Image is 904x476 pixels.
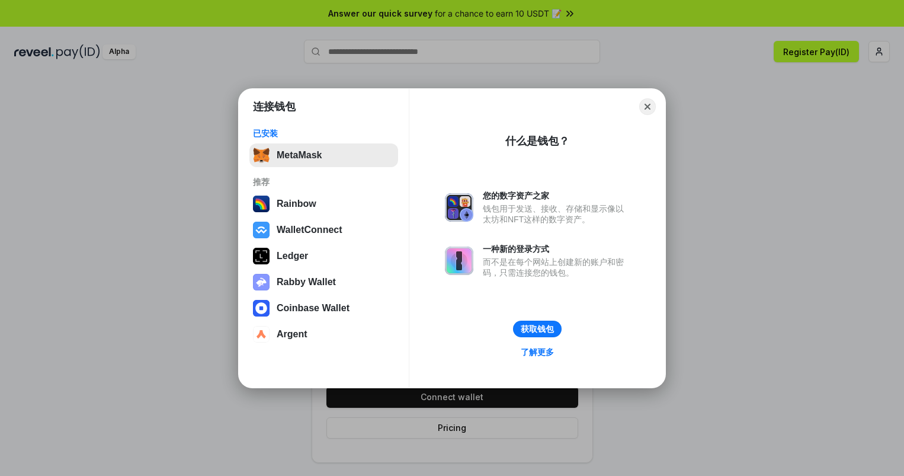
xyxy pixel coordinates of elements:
img: svg+xml,%3Csvg%20width%3D%2228%22%20height%3D%2228%22%20viewBox%3D%220%200%2028%2028%22%20fill%3D... [253,326,270,343]
img: svg+xml,%3Csvg%20width%3D%2228%22%20height%3D%2228%22%20viewBox%3D%220%200%2028%2028%22%20fill%3D... [253,300,270,317]
img: svg+xml,%3Csvg%20fill%3D%22none%22%20height%3D%2233%22%20viewBox%3D%220%200%2035%2033%22%20width%... [253,147,270,164]
img: svg+xml,%3Csvg%20xmlns%3D%22http%3A%2F%2Fwww.w3.org%2F2000%2Fsvg%22%20width%3D%2228%22%20height%3... [253,248,270,264]
div: Argent [277,329,307,340]
div: 获取钱包 [521,324,554,334]
h1: 连接钱包 [253,100,296,114]
div: 什么是钱包？ [505,134,569,148]
div: Rabby Wallet [277,277,336,287]
img: svg+xml,%3Csvg%20xmlns%3D%22http%3A%2F%2Fwww.w3.org%2F2000%2Fsvg%22%20fill%3D%22none%22%20viewBox... [445,193,473,222]
img: svg+xml,%3Csvg%20width%3D%22120%22%20height%3D%22120%22%20viewBox%3D%220%200%20120%20120%22%20fil... [253,196,270,212]
div: 推荐 [253,177,395,187]
button: Coinbase Wallet [249,296,398,320]
img: svg+xml,%3Csvg%20xmlns%3D%22http%3A%2F%2Fwww.w3.org%2F2000%2Fsvg%22%20fill%3D%22none%22%20viewBox... [253,274,270,290]
div: 了解更多 [521,347,554,357]
div: 一种新的登录方式 [483,244,630,254]
div: WalletConnect [277,225,342,235]
button: WalletConnect [249,218,398,242]
button: Close [639,98,656,115]
button: MetaMask [249,143,398,167]
button: Ledger [249,244,398,268]
div: Ledger [277,251,308,261]
div: MetaMask [277,150,322,161]
img: svg+xml,%3Csvg%20xmlns%3D%22http%3A%2F%2Fwww.w3.org%2F2000%2Fsvg%22%20fill%3D%22none%22%20viewBox... [445,247,473,275]
div: 而不是在每个网站上创建新的账户和密码，只需连接您的钱包。 [483,257,630,278]
div: 已安装 [253,128,395,139]
button: Rainbow [249,192,398,216]
button: 获取钱包 [513,321,562,337]
div: Rainbow [277,199,316,209]
div: 您的数字资产之家 [483,190,630,201]
a: 了解更多 [514,344,561,360]
button: Rabby Wallet [249,270,398,294]
div: Coinbase Wallet [277,303,350,314]
img: svg+xml,%3Csvg%20width%3D%2228%22%20height%3D%2228%22%20viewBox%3D%220%200%2028%2028%22%20fill%3D... [253,222,270,238]
div: 钱包用于发送、接收、存储和显示像以太坊和NFT这样的数字资产。 [483,203,630,225]
button: Argent [249,322,398,346]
